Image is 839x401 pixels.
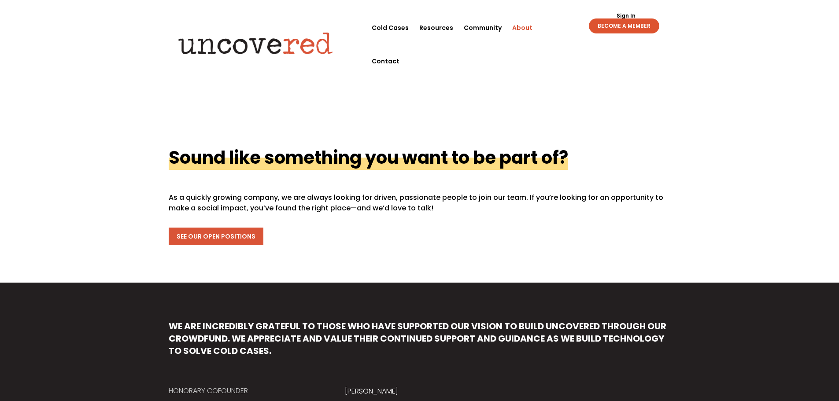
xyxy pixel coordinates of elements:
a: Cold Cases [372,11,409,44]
span: — [351,203,357,213]
h2: Sound like something you want to be part of? [169,145,568,170]
a: About [512,11,532,44]
img: Uncovered logo [171,26,340,60]
h5: Honorary Cofounder [169,386,318,400]
a: BECOME A MEMBER [589,18,659,33]
a: Resources [419,11,453,44]
a: Community [464,11,502,44]
a: Contact [372,44,399,78]
p: As a quickly growing company, we are always looking for driven, passionate people to join our tea... [169,192,671,213]
h5: We are incredibly grateful to those who have supported our vision to build Uncovered through our ... [169,320,671,361]
a: Sign In [612,13,640,18]
a: See Our Open Positions [169,228,263,245]
p: [PERSON_NAME] [345,386,494,397]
